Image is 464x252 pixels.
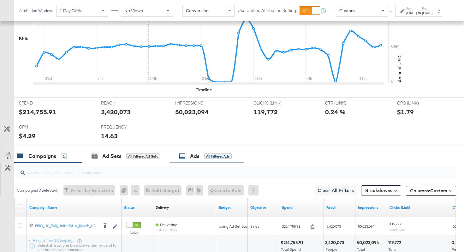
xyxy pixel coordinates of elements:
span: 119,772 [390,221,402,226]
span: CTR (LINK) [325,100,372,106]
span: CPC (LINK) [397,100,444,106]
span: Sales [250,224,259,229]
sub: Clicks (Link) [390,228,406,231]
span: No Views [124,8,143,14]
a: Reflects the ability of your Ad Campaign to achieve delivery based on ad states, schedule and bud... [156,205,169,210]
div: Campaigns ( 0 Selected) [17,188,59,193]
div: 0 [120,185,131,195]
button: Columns:Custom [406,186,456,196]
span: $214,755.91 [282,224,308,229]
span: Delivering [160,222,177,227]
div: $4.29 [19,131,36,141]
label: Use Unified Attribution Setting: [238,8,297,14]
div: [DATE] [422,10,432,15]
a: Your campaign's objective. [250,205,277,210]
span: ↑ [389,11,395,13]
div: All Filtered Ad Sets [126,153,160,159]
button: Breakdowns [361,185,401,195]
div: [DATE] [406,10,417,15]
div: 3,420,073 [101,107,131,117]
a: The maximum amount you're willing to spend on your ads, on average each day or over the lifetime ... [219,205,245,210]
div: Campaigns [28,153,56,160]
div: Attribution Window: [19,9,53,13]
a: FBIG_US_P08_UnitedSt...o_Reach_US [35,223,98,230]
span: 3,420,073 [326,224,341,229]
span: Custom [430,188,447,194]
span: Custom [339,8,355,14]
div: 0.24 % [325,107,346,117]
span: 50,023,094 [358,224,374,229]
div: Timeline [196,87,212,93]
div: Using Ad Set Budget [219,224,254,229]
span: Columns: [410,188,447,194]
a: Your campaign name. [29,205,119,210]
div: $214,755.91 [19,107,56,117]
div: 119,772 [253,107,278,117]
span: People [325,247,337,252]
span: CPM [19,124,66,130]
div: All Filtered Ads [204,153,232,159]
sub: ends on [DATE] [156,228,177,232]
span: Conversion [186,8,209,14]
div: Ads [190,153,199,160]
span: REACH [101,100,148,106]
label: Start: [406,6,417,10]
text: Amount (USD) [397,54,402,82]
a: The number of people your ad was served to. [326,205,353,210]
div: $1.79 [397,107,414,117]
div: 50,023,094 [175,107,209,117]
span: Total Spend [281,247,301,252]
strong: to [417,10,422,15]
div: Delivery [156,205,169,210]
label: End: [422,6,432,10]
span: SPEND [19,100,66,106]
div: KPIs [19,35,28,41]
a: The number of times your ad was served. On mobile apps an ad is counted as served the first time ... [358,205,384,210]
span: Total [357,247,365,252]
div: 119,772 [388,240,403,246]
div: $214,755.91 [281,240,305,246]
div: 3,420,073 [325,240,346,246]
div: Ad Sets [102,153,122,160]
label: Active [127,231,141,235]
div: 1 [61,153,67,159]
div: FBIG_US_P08_UnitedSt...o_Reach_US [35,223,98,228]
span: Clear All Filters [318,187,354,195]
span: 0.24 % [453,224,463,229]
button: Clear All Filters [315,185,356,195]
a: Shows the current state of your Ad Campaign. [124,205,151,210]
a: The total amount spent to date. [282,205,321,210]
input: Search Campaigns by Name, ID or Objective [25,164,417,176]
a: The number of clicks on links appearing on your ad or Page that direct people to your sites off F... [390,205,448,210]
span: IMPRESSIONS [175,100,223,106]
span: FREQUENCY [101,124,148,130]
span: Total [389,247,396,252]
span: CLICKS (LINK) [253,100,301,106]
span: 1 Day Clicks [60,8,84,14]
div: 14.63 [101,131,118,141]
div: 50,023,094 [357,240,381,246]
